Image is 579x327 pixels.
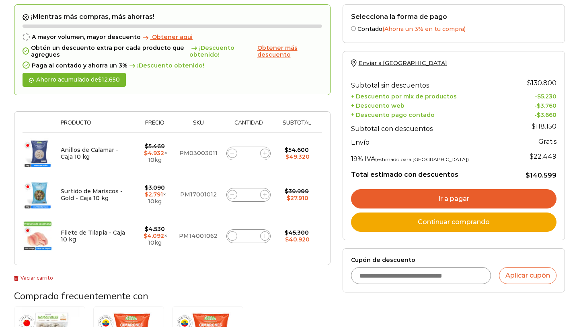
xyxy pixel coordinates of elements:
th: + Descuento por mix de productos [351,91,509,100]
label: Cupón de descuento [351,257,556,264]
div: Ahorro acumulado de [23,73,126,87]
a: Enviar a [GEOGRAPHIC_DATA] [351,59,447,67]
span: $ [145,225,148,233]
td: × 10kg [135,174,175,215]
bdi: 118.150 [532,123,556,130]
bdi: 130.800 [527,79,556,87]
span: $ [530,153,534,160]
bdi: 54.600 [285,146,309,153]
bdi: 140.599 [526,172,556,179]
th: Cantidad [222,120,275,132]
span: 22.449 [530,153,556,160]
td: PM03003011 [175,133,222,174]
span: ¡Descuento obtenido! [127,62,204,69]
input: Product quantity [243,148,254,159]
bdi: 2.791 [145,191,163,198]
input: Contado(Ahorra un 3% en tu compra) [351,26,356,31]
a: Obtener más descuento [257,45,322,58]
a: Continuar comprando [351,213,556,232]
input: Product quantity [243,231,254,242]
input: Product quantity [243,189,254,200]
span: $ [145,184,148,191]
td: PM14001062 [175,215,222,257]
bdi: 3.760 [537,102,556,109]
h2: ¡Mientras más compras, más ahorras! [23,13,322,21]
span: $ [285,146,288,153]
a: Obtener aqui [141,34,193,41]
span: Obtener aqui [152,33,193,41]
bdi: 4.092 [144,232,164,239]
bdi: 12.650 [98,76,120,83]
th: Subtotal con descuentos [351,119,509,135]
h2: Selecciona la forma de pago [351,13,556,20]
bdi: 45.300 [285,229,309,236]
bdi: 27.910 [287,194,308,202]
span: ¡Descuento obtenido! [189,45,256,58]
button: Aplicar cupón [499,267,556,284]
th: 19% IVA [351,149,509,165]
td: - [509,91,556,100]
span: Comprado frecuentemente con [14,290,148,302]
td: - [509,109,556,119]
a: Anillos de Calamar - Caja 10 kg [61,146,118,160]
bdi: 3.660 [537,111,556,119]
a: Ir a pagar [351,189,556,208]
th: Total estimado con descuentos [351,165,509,180]
small: (estimado para [GEOGRAPHIC_DATA]) [375,156,469,162]
div: Obtén un descuento extra por cada producto que agregues [23,45,322,58]
span: $ [537,93,541,100]
label: Contado [351,25,556,33]
span: $ [537,102,540,109]
bdi: 4.932 [144,149,164,157]
bdi: 40.920 [285,236,310,243]
div: Paga al contado y ahorra un 3% [23,62,322,69]
a: Vaciar carrito [14,275,53,281]
th: Precio [135,120,175,132]
td: - [509,100,556,109]
span: Obtener más descuento [257,44,298,58]
strong: Gratis [538,138,556,145]
bdi: 4.530 [145,225,165,233]
th: Producto [57,120,135,132]
th: Envío [351,135,509,149]
span: $ [285,236,289,243]
span: $ [285,229,288,236]
span: $ [285,188,288,195]
td: × 10kg [135,215,175,257]
th: Subtotal sin descuentos [351,75,509,91]
span: $ [145,191,148,198]
th: Sku [175,120,222,132]
span: $ [145,143,148,150]
bdi: 3.090 [145,184,165,191]
span: $ [144,232,147,239]
span: $ [144,149,148,157]
span: $ [527,79,531,87]
span: $ [537,111,540,119]
span: $ [526,172,530,179]
span: $ [98,76,102,83]
span: Enviar a [GEOGRAPHIC_DATA] [359,59,447,67]
a: Filete de Tilapia - Caja 10 kg [61,229,125,243]
div: A mayor volumen, mayor descuento [23,34,322,41]
span: $ [285,153,289,160]
bdi: 5.230 [537,93,556,100]
span: (Ahorra un 3% en tu compra) [382,25,466,33]
td: × 10kg [135,133,175,174]
bdi: 49.320 [285,153,310,160]
span: $ [287,194,290,202]
span: $ [532,123,536,130]
td: PM17001012 [175,174,222,215]
bdi: 30.900 [285,188,309,195]
bdi: 5.460 [145,143,165,150]
th: Subtotal [275,120,318,132]
th: + Descuento pago contado [351,109,509,119]
th: + Descuento web [351,100,509,109]
a: Surtido de Mariscos - Gold - Caja 10 kg [61,188,123,202]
